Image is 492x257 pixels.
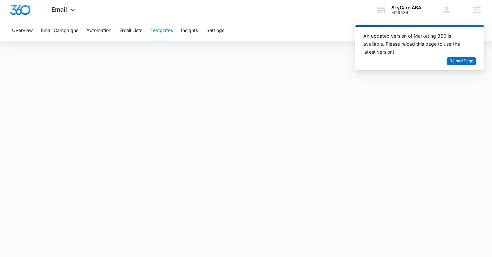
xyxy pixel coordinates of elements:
button: Email Campaigns [41,20,78,41]
div: An updated version of Marketing 360 is available. Please reload this page to use the latest version! [363,32,468,56]
button: Insights [181,20,198,41]
div: account id [391,10,421,15]
div: account name [391,5,421,10]
button: Overview [12,20,33,41]
button: Reload Page [447,57,476,65]
button: Email Lists [119,20,142,41]
button: Settings [206,20,224,41]
span: Reload Page [449,58,473,65]
button: Automation [86,20,111,41]
span: Email [51,6,67,13]
button: Templates [150,20,173,41]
